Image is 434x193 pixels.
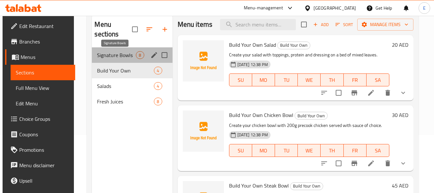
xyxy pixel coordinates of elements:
a: Coupons [5,127,75,142]
span: TH [323,75,341,85]
span: FR [346,146,364,155]
span: MO [255,75,272,85]
button: delete [380,156,395,171]
span: Sort items [331,20,357,30]
a: Edit menu item [367,159,375,167]
span: Sort sections [142,22,157,37]
div: Build Your Own [290,182,323,190]
nav: Menu sections [92,45,172,112]
button: edit [149,50,159,60]
button: SU [229,144,252,157]
span: Sort [335,21,353,28]
button: TH [321,144,343,157]
span: Full Menu View [16,84,70,92]
span: MO [255,146,272,155]
span: SU [232,75,250,85]
button: Sort [334,20,355,30]
span: Choice Groups [19,115,70,123]
img: Build Your Own Chicken Bowl [183,111,224,152]
div: items [154,98,162,105]
button: MO [252,144,275,157]
span: Upsell [19,177,70,185]
button: SA [367,144,389,157]
span: Coupons [19,130,70,138]
span: FR [346,75,364,85]
a: Branches [5,34,75,49]
a: Upsell [5,173,75,188]
button: show more [395,85,411,101]
button: Add section [157,22,173,37]
button: Branch-specific-item [347,85,362,101]
button: Add [311,20,331,30]
span: Build Your Own Steak Bowl [229,181,289,190]
a: Full Menu View [11,80,75,96]
span: Promotions [19,146,70,154]
span: Salads [97,82,154,90]
a: Menus [5,49,75,65]
button: FR [344,144,367,157]
span: Select all sections [128,23,142,36]
h6: 30 AED [392,111,408,120]
span: Add [312,21,330,28]
span: SU [232,146,250,155]
button: sort-choices [316,156,332,171]
a: Sections [11,65,75,80]
span: Select to update [332,86,345,100]
button: FR [344,73,367,86]
div: items [154,82,162,90]
a: Menu disclaimer [5,158,75,173]
span: TH [323,146,341,155]
h2: Menu items [178,20,213,29]
span: Manage items [362,21,408,29]
div: Signature Bowls8edit [92,47,172,63]
h2: Menu sections [94,20,132,39]
span: Fresh Juices [97,98,154,105]
span: E [423,5,426,12]
p: Create your chicken bowl with 200g precook chicken served with sauce of choice. [229,121,389,130]
span: [DATE] 12:38 PM [235,132,270,138]
img: Build Your Own Salad [183,40,224,82]
span: WE [300,146,318,155]
span: Add item [311,20,331,30]
button: TU [275,73,298,86]
a: Edit Menu [11,96,75,111]
span: 8 [136,52,144,58]
button: TH [321,73,343,86]
button: Branch-specific-item [347,156,362,171]
span: Branches [19,38,70,45]
button: MO [252,73,275,86]
span: Edit Restaurant [19,22,70,30]
svg: Show Choices [399,89,407,97]
button: Manage items [357,19,413,31]
h6: 20 AED [392,40,408,49]
div: Build Your Own [295,112,328,120]
div: Build Your Own4 [92,63,172,78]
a: Choice Groups [5,111,75,127]
span: Select section [297,18,311,31]
span: 8 [154,99,162,105]
a: Edit menu item [367,89,375,97]
div: [GEOGRAPHIC_DATA] [314,5,356,12]
span: SA [369,146,387,155]
span: Build Your Own Salad [229,40,276,50]
div: items [136,51,144,59]
span: WE [300,75,318,85]
span: Build Your Own [290,182,323,190]
div: Fresh Juices8 [92,94,172,109]
span: Build Your Own Chicken Bowl [229,110,293,120]
div: Salads4 [92,78,172,94]
span: 4 [154,68,162,74]
a: Promotions [5,142,75,158]
span: Menu disclaimer [19,161,70,169]
div: Menu-management [244,4,283,12]
input: search [220,19,296,30]
div: items [154,67,162,74]
span: Signature Bowls [97,51,136,59]
span: Select to update [332,157,345,170]
p: Create your salad with toppings, protein and dressing on a bed of mixed leaves. [229,51,389,59]
span: Build Your Own [97,67,154,74]
span: Menus [21,53,70,61]
button: delete [380,85,395,101]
